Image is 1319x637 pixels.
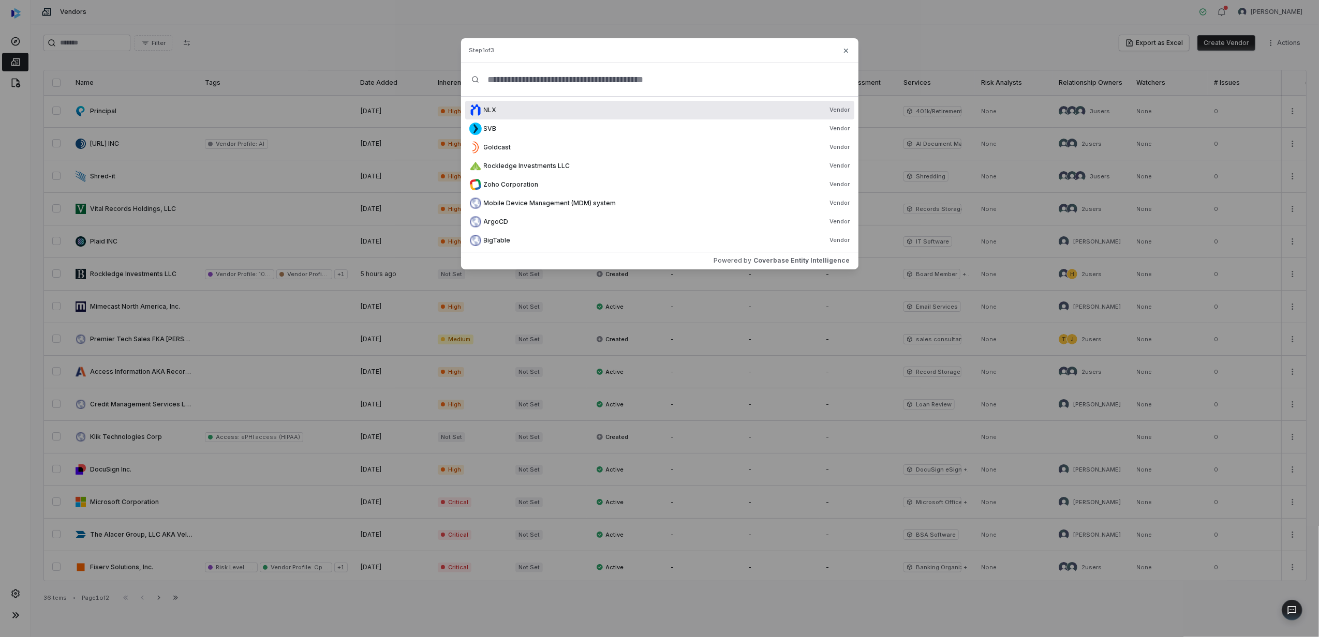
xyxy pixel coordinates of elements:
[830,199,850,207] span: Vendor
[484,125,497,133] span: SVB
[469,197,482,209] img: faviconV2
[469,178,482,191] img: faviconV2
[469,234,482,247] img: faviconV2
[484,199,616,207] span: Mobile Device Management (MDM) system
[830,162,850,170] span: Vendor
[469,104,482,116] img: faviconV2
[484,162,570,170] span: Rockledge Investments LLC
[484,236,511,245] span: BigTable
[484,218,509,226] span: ArgoCD
[484,143,511,151] span: Goldcast
[830,143,850,151] span: Vendor
[484,106,497,114] span: NLX
[469,141,482,154] img: faviconV2
[469,123,482,135] img: faviconV2
[469,47,495,54] span: Step 1 of 3
[714,256,752,265] span: Powered by
[754,256,850,265] span: Coverbase Entity Intelligence
[830,106,850,114] span: Vendor
[830,180,850,189] span: Vendor
[830,218,850,226] span: Vendor
[830,125,850,133] span: Vendor
[461,97,858,252] div: Suggestions
[484,180,539,189] span: Zoho Corporation
[469,216,482,228] img: faviconV2
[830,236,850,245] span: Vendor
[469,160,482,172] img: faviconV2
